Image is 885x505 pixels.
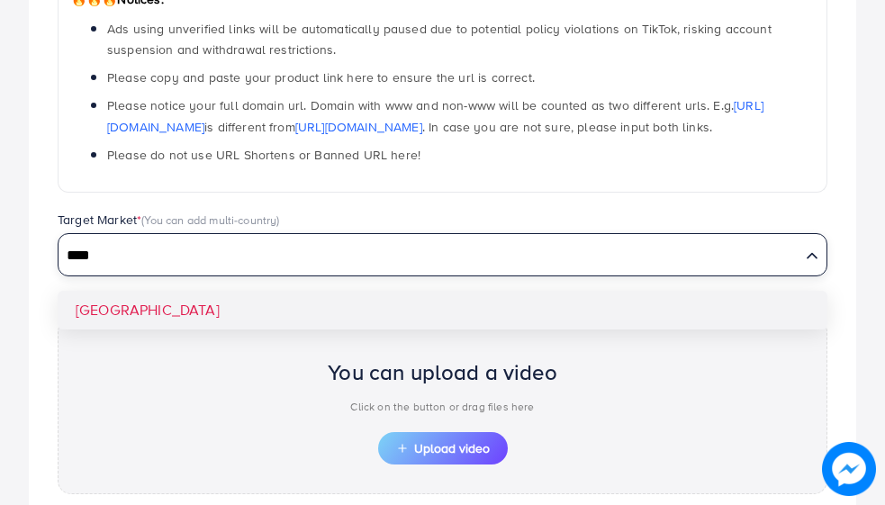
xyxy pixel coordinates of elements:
a: [URL][DOMAIN_NAME] [107,96,763,135]
label: Target Market [58,211,280,229]
h2: You can upload a video [328,359,557,385]
span: Please do not use URL Shortens or Banned URL here! [107,146,420,164]
div: Search for option [58,233,827,276]
span: Ads using unverified links will be automatically paused due to potential policy violations on Tik... [107,20,772,59]
span: Please notice your full domain url. Domain with www and non-www will be counted as two different ... [107,96,763,135]
li: [GEOGRAPHIC_DATA] [58,291,827,329]
span: Upload video [396,442,490,455]
a: [URL][DOMAIN_NAME] [295,118,422,136]
p: Click on the button or drag files here [328,396,557,418]
span: (You can add multi-country) [141,212,279,228]
button: Upload video [378,432,508,464]
img: image [822,442,876,496]
span: Please copy and paste your product link here to ensure the url is correct. [107,68,535,86]
input: Search for option [60,242,799,270]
